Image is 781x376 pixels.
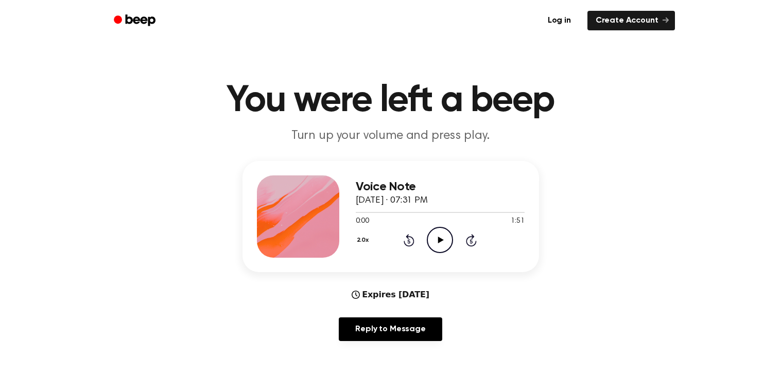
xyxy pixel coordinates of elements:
[537,9,581,32] a: Log in
[356,180,525,194] h3: Voice Note
[193,128,588,145] p: Turn up your volume and press play.
[107,11,165,31] a: Beep
[339,317,442,341] a: Reply to Message
[352,289,429,301] div: Expires [DATE]
[127,82,654,119] h1: You were left a beep
[356,231,373,249] button: 2.0x
[587,11,675,30] a: Create Account
[356,216,369,227] span: 0:00
[511,216,524,227] span: 1:51
[356,196,428,205] span: [DATE] · 07:31 PM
